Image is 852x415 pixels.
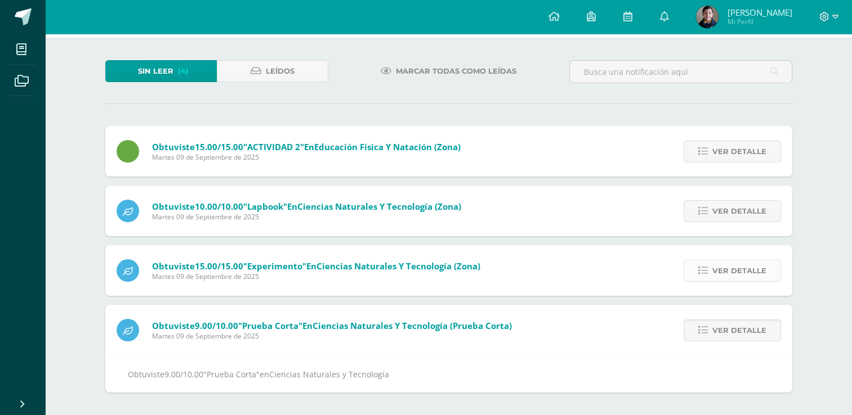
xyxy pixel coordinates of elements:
[203,369,260,380] span: "Prueba Corta"
[313,320,512,331] span: Ciencias Naturales y Tecnología (Prueba Corta)
[243,201,287,212] span: "Lapbook"
[266,61,295,82] span: Leídos
[316,260,480,272] span: Ciencias Naturales y Tecnología (Zona)
[105,60,217,82] a: Sin leer(4)
[178,61,189,82] span: (4)
[195,320,238,331] span: 9.00/10.00
[712,260,766,281] span: Ver detalle
[269,369,389,380] span: Ciencias Naturales y Tecnología
[152,212,461,222] span: Martes 09 de Septiembre de 2025
[152,260,480,272] span: Obtuviste en
[195,141,243,152] span: 15.00/15.00
[712,201,766,222] span: Ver detalle
[152,152,461,162] span: Martes 09 de Septiembre de 2025
[195,260,243,272] span: 15.00/15.00
[243,141,304,152] span: "ACTIVIDAD 2"
[314,141,461,152] span: Educación Física y Natación (Zona)
[152,201,461,212] span: Obtuviste en
[696,6,719,28] img: 4b4ba961898aa8c56c1a512679ff2d59.png
[367,60,530,82] a: Marcar todas como leídas
[396,61,516,82] span: Marcar todas como leídas
[297,201,461,212] span: Ciencias Naturales y Tecnología (Zona)
[727,7,792,18] span: [PERSON_NAME]
[152,141,461,152] span: Obtuviste en
[217,60,328,82] a: Leídos
[712,320,766,341] span: Ver detalle
[712,141,766,162] span: Ver detalle
[128,367,770,381] div: Obtuviste en
[238,320,302,331] span: "Prueba Corta"
[138,61,173,82] span: Sin leer
[152,320,512,331] span: Obtuviste en
[164,369,203,380] span: 9.00/10.00
[195,201,243,212] span: 10.00/10.00
[570,61,792,83] input: Busca una notificación aquí
[243,260,306,272] span: "Experimento"
[727,17,792,26] span: Mi Perfil
[152,272,480,281] span: Martes 09 de Septiembre de 2025
[152,331,512,341] span: Martes 09 de Septiembre de 2025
